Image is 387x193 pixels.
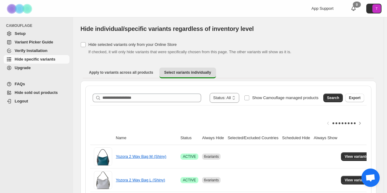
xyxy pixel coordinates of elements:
span: Show Camouflage managed products [252,95,318,100]
a: Hide specific variants [4,55,69,64]
th: Name [114,131,179,145]
th: Always Show [312,131,339,145]
th: Selected/Excluded Countries [226,131,280,145]
button: View variants [341,176,372,184]
span: Setup [15,31,26,36]
span: Select variants individually [164,70,211,75]
button: View variants [341,152,372,161]
span: 6 variants [204,178,219,182]
a: Open chat [361,169,380,187]
span: View variants [345,154,368,159]
span: CAMOUFLAGE [6,23,70,28]
span: View variants [345,178,368,183]
span: Avatar with initials T [372,4,381,13]
a: FAQs [4,80,69,88]
button: Apply to variants across all products [84,68,158,77]
span: Hide specific variants [15,57,55,61]
button: Avatar with initials T [366,4,382,13]
a: Hide sold out products [4,88,69,97]
a: Yozora 2 Way Bag M (Shiny) [116,154,166,159]
span: Verify Installation [15,48,48,53]
a: Setup [4,29,69,38]
button: Export [345,94,364,102]
span: ACTIVE [183,178,196,183]
span: Hide sold out products [15,90,58,95]
span: Upgrade [15,65,31,70]
div: 0 [353,2,361,8]
span: 6 variants [204,154,219,159]
span: Hide individual/specific variants regardless of inventory level [80,25,254,32]
span: ACTIVE [183,154,196,159]
span: Logout [15,99,28,103]
button: Scroll table right one column [356,119,364,128]
button: Search [323,94,343,102]
span: Hide selected variants only from your Online Store [88,42,177,47]
text: T [376,7,378,10]
th: Status [179,131,200,145]
span: Apply to variants across all products [89,70,153,75]
span: Search [327,95,339,100]
th: Always Hide [200,131,226,145]
a: Yozora 2 Way Bag L (Shiny) [116,178,165,182]
img: Yozora 2 Way Bag L (Shiny) [94,171,112,189]
img: Yozora 2 Way Bag M (Shiny) [94,147,112,166]
a: Verify Installation [4,46,69,55]
a: 0 [350,6,357,12]
span: FAQs [15,82,25,86]
a: Upgrade [4,64,69,72]
button: Select variants individually [159,68,216,78]
th: Scheduled Hide [280,131,312,145]
span: App Support [311,6,333,11]
span: Export [349,95,360,100]
a: Variant Picker Guide [4,38,69,46]
span: Variant Picker Guide [15,40,53,44]
a: Logout [4,97,69,106]
img: Camouflage [5,0,35,17]
span: If checked, it will only hide variants that were specifically chosen from this page. The other va... [88,50,291,54]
